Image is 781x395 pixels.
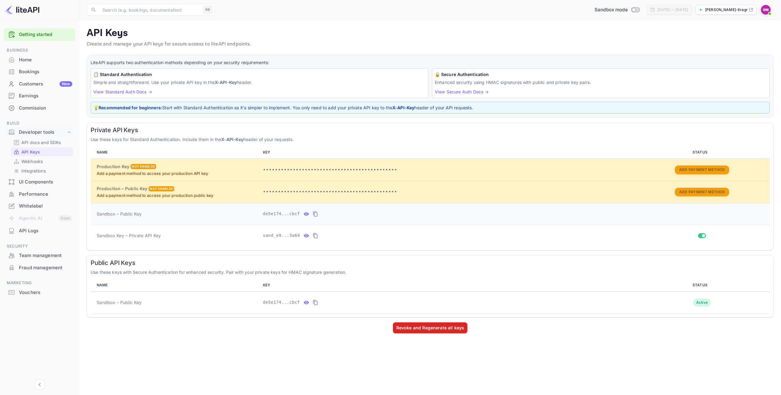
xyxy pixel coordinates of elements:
th: KEY [261,146,634,159]
div: CustomersNew [4,78,75,90]
strong: X-API-Key [215,80,237,85]
p: [PERSON_NAME]-6ragm.n... [705,7,747,13]
div: Earnings [4,90,75,102]
a: Add Payment Method [675,189,729,194]
th: KEY [261,279,634,292]
div: Webhooks [11,157,73,166]
div: Not enabled [149,186,174,191]
a: Integrations [13,168,70,174]
button: Add Payment Method [675,188,729,197]
a: API Keys [13,149,70,155]
span: Marketing [4,280,75,286]
th: STATUS [634,146,770,159]
p: Use these keys with Secure Authentication for enhanced security. Pair with your private keys for ... [91,269,770,275]
div: Vouchers [4,287,75,299]
p: API docs and SDKs [21,139,61,146]
a: Vouchers [4,287,75,298]
p: Simple and straightforward. Use your private API key in the header. [93,79,426,85]
div: Vouchers [19,289,72,296]
div: [DATE] — [DATE] [657,7,688,13]
a: Performance [4,188,75,200]
span: de5e174...cbcf [263,299,300,306]
p: Add a payment method to access your production public key [97,193,258,199]
button: Add Payment Method [675,165,729,174]
div: UI Components [4,176,75,188]
a: Getting started [19,31,72,38]
div: Getting started [4,28,75,41]
div: ⌘K [203,6,212,14]
th: NAME [91,146,261,159]
a: Earnings [4,90,75,101]
p: ••••••••••••••••••••••••••••••••••••••••••••• [263,188,632,196]
a: CustomersNew [4,78,75,89]
th: NAME [91,279,261,292]
span: Business [4,47,75,54]
div: API Logs [19,227,72,234]
div: Developer tools [19,129,66,136]
a: Whitelabel [4,200,75,212]
h6: Production Key [97,163,129,170]
div: Customers [19,81,72,88]
span: Sandbox – Public Key [97,299,142,306]
span: sand_e9...3a64 [263,232,300,239]
div: Team management [4,250,75,262]
p: ••••••••••••••••••••••••••••••••••••••••••••• [263,166,632,174]
h6: Public API Keys [91,259,770,266]
p: API Keys [87,27,774,39]
div: Performance [19,191,72,198]
a: Webhooks [13,158,70,165]
table: public api keys table [91,279,770,313]
a: API Logs [4,225,75,236]
div: Active [693,299,711,306]
div: Team management [19,252,72,259]
h6: Production – Public Key [97,185,147,192]
a: Add Payment Method [675,167,729,172]
div: Revoke and Regenerate all keys [396,324,464,331]
div: New [59,81,72,87]
span: de5e174...cbcf [263,211,300,217]
a: Fraud management [4,262,75,273]
p: Use these keys for Standard Authentication. Include them in the header of your requests. [91,136,770,143]
p: API Keys [21,149,40,155]
a: UI Components [4,176,75,187]
a: Team management [4,250,75,261]
td: Sandbox Key – Private API Key [91,225,261,246]
strong: Recommended for beginners: [99,105,162,110]
div: API Keys [11,147,73,156]
div: Switch to Production mode [592,6,642,13]
h6: 🔒 Secure Authentication [435,71,767,78]
input: Search (e.g. bookings, documentation) [99,4,201,16]
p: Add a payment method to access your production API key [97,171,258,177]
div: Home [19,56,72,63]
div: Not enabled [131,164,156,169]
a: Home [4,54,75,65]
div: Bookings [4,66,75,78]
div: Fraud management [19,264,72,271]
div: UI Components [19,179,72,186]
a: View Standard Auth Docs → [93,89,152,94]
p: Webhooks [21,158,43,165]
p: Enhanced security using HMAC signatures with public and private key pairs. [435,79,767,85]
span: Security [4,243,75,250]
span: Sandbox – Public Key [97,211,142,217]
a: API docs and SDKs [13,139,70,146]
img: Gabriel Moraga [761,5,771,15]
th: STATUS [634,279,770,292]
p: LiteAPI supports two authentication methods depending on your security requirements: [91,59,770,66]
h6: 📋 Standard Authentication [93,71,426,78]
div: API docs and SDKs [11,138,73,147]
table: private api keys table [91,146,770,246]
a: View Secure Auth Docs → [435,89,489,94]
div: Fraud management [4,262,75,274]
p: Integrations [21,168,46,174]
div: Commission [4,102,75,114]
div: Integrations [11,166,73,175]
strong: X-API-Key [392,105,414,110]
div: Whitelabel [19,203,72,210]
strong: X-API-Key [221,137,243,142]
div: Bookings [19,68,72,75]
p: 💡 Start with Standard Authentication as it's simpler to implement. You only need to add your priv... [93,104,767,111]
span: Build [4,120,75,127]
a: Bookings [4,66,75,77]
